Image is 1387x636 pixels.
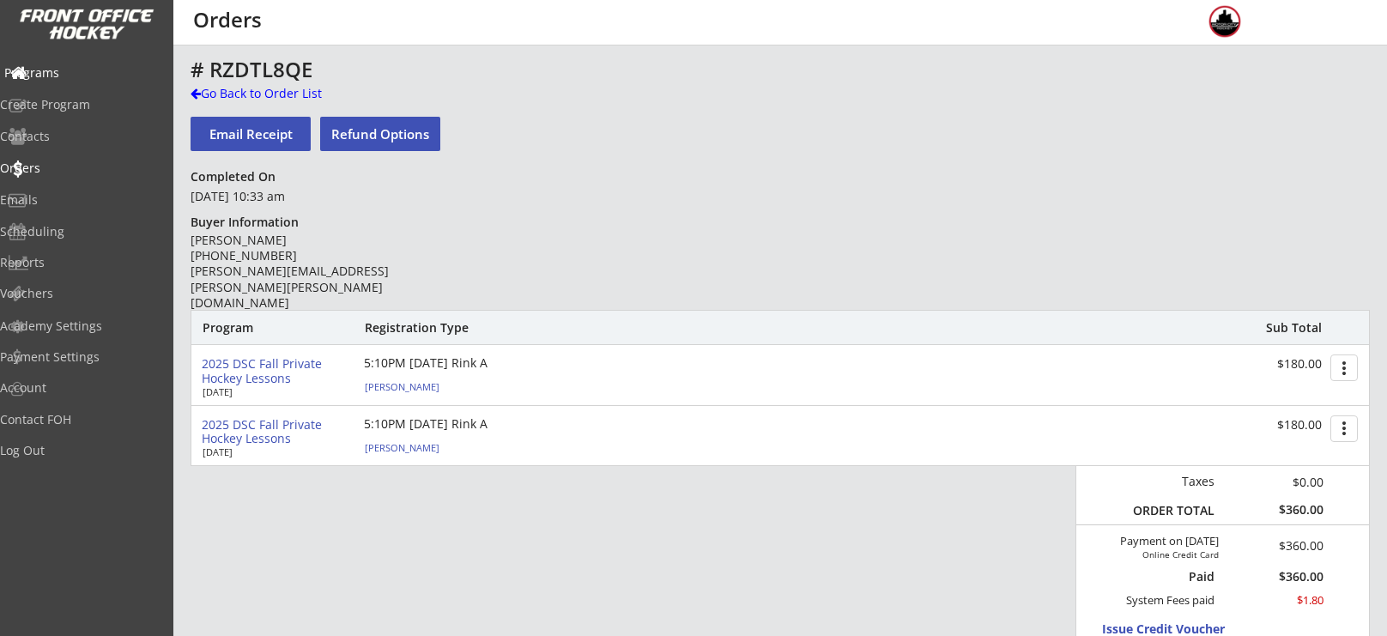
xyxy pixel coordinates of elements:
[1330,354,1358,381] button: more_vert
[191,117,311,151] button: Email Receipt
[1226,502,1324,518] div: $360.00
[365,443,556,452] div: [PERSON_NAME]
[4,67,159,79] div: Programs
[1330,415,1358,442] button: more_vert
[191,188,439,205] div: [DATE] 10:33 am
[202,418,350,447] div: 2025 DSC Fall Private Hockey Lessons
[1136,569,1214,585] div: Paid
[1082,535,1219,548] div: Payment on [DATE]
[191,215,306,230] div: Buyer Information
[1226,473,1324,491] div: $0.00
[203,320,295,336] div: Program
[1226,571,1324,583] div: $360.00
[320,117,440,151] button: Refund Options
[203,447,340,457] div: [DATE]
[1125,503,1214,518] div: ORDER TOTAL
[1125,474,1214,489] div: Taxes
[364,418,561,430] div: 5:10PM [DATE] Rink A
[1241,540,1324,552] div: $360.00
[365,320,561,336] div: Registration Type
[203,387,340,397] div: [DATE]
[364,357,561,369] div: 5:10PM [DATE] Rink A
[1111,593,1214,608] div: System Fees paid
[1122,549,1219,560] div: Online Credit Card
[1215,418,1322,433] div: $180.00
[365,382,556,391] div: [PERSON_NAME]
[191,59,1013,80] div: # RZDTL8QE
[1247,320,1322,336] div: Sub Total
[191,85,367,102] div: Go Back to Order List
[202,357,350,386] div: 2025 DSC Fall Private Hockey Lessons
[1215,357,1322,372] div: $180.00
[191,169,283,185] div: Completed On
[1226,593,1324,608] div: $1.80
[191,233,439,311] div: [PERSON_NAME] [PHONE_NUMBER] [PERSON_NAME][EMAIL_ADDRESS][PERSON_NAME][PERSON_NAME][DOMAIN_NAME]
